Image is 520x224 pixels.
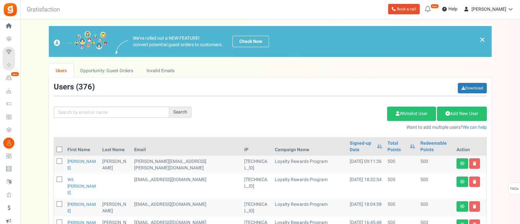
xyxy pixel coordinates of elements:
td: customer [132,174,242,199]
td: 500 [385,156,418,174]
td: Loyalty Rewards Program [272,156,347,174]
a: [PERSON_NAME] [67,158,96,171]
a: Users [49,63,74,78]
td: Loyalty Rewards Program [272,199,347,217]
input: Search by email or name [54,107,169,118]
p: Want to add multiple users? [201,124,487,131]
span: Help [447,6,457,12]
td: [TECHNICAL_ID] [242,199,272,217]
td: [DATE] 18:32:54 [347,174,385,199]
i: View details [460,204,465,208]
th: Campaign Name [272,138,347,156]
i: View details [460,162,465,165]
a: Signed-up Date [350,140,374,153]
td: [TECHNICAL_ID] [242,156,272,174]
a: Total Points [387,140,407,153]
a: Opportunity: Guest Orders [74,63,140,78]
td: 500 [385,174,418,199]
a: Book a call [388,4,420,14]
a: [PERSON_NAME] [67,201,96,214]
img: images [116,40,128,54]
th: Action [454,138,486,156]
i: View details [460,180,465,184]
img: images [54,31,107,52]
a: Whitelist User [387,107,436,121]
a: Help [440,4,460,14]
td: [PERSON_NAME][EMAIL_ADDRESS][PERSON_NAME][DOMAIN_NAME] [132,156,242,174]
td: 500 [418,199,454,217]
td: [DATE] 18:04:58 [347,199,385,217]
td: [PERSON_NAME] [100,199,132,217]
h3: Users ( ) [54,83,95,91]
i: Delete user [473,162,476,165]
th: Email [132,138,242,156]
td: Loyalty Rewards Program [272,174,347,199]
a: Redeemable Points [420,140,451,153]
th: IP [242,138,272,156]
h3: Gratisfaction [20,3,67,16]
td: 500 [385,199,418,217]
td: [PERSON_NAME] [100,156,132,174]
a: We can help [463,124,487,131]
img: Gratisfaction [3,2,18,17]
a: Add New User [437,107,487,121]
a: wil.[PERSON_NAME] [67,177,96,196]
a: Invalid Emails [140,63,181,78]
span: 376 [78,81,92,93]
a: × [479,36,485,44]
th: First Name [65,138,100,156]
span: FAQs [510,183,519,195]
i: Delete user [473,180,476,184]
td: customer [132,199,242,217]
i: Delete user [473,204,476,208]
span: [PERSON_NAME] [471,6,506,13]
td: 500 [418,174,454,199]
td: 500 [418,156,454,174]
em: New [11,72,19,76]
td: [TECHNICAL_ID] [242,174,272,199]
td: [DATE] 09:11:36 [347,156,385,174]
div: Search [169,107,191,118]
a: New [3,72,18,84]
a: Download [458,83,487,93]
em: New [430,4,439,8]
p: We've rolled out a NEW FEATURE! convert potential guest orders to customers. [133,35,223,48]
a: Check Now [232,36,269,47]
th: Last Name [100,138,132,156]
